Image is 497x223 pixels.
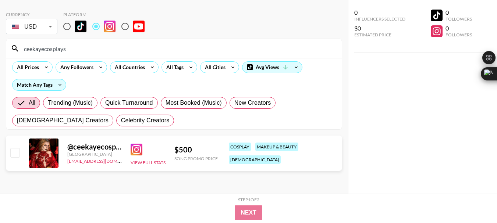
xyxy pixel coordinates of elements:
[6,12,57,17] div: Currency
[174,145,218,154] div: $ 500
[354,16,405,22] div: Influencers Selected
[445,16,472,22] div: Followers
[255,143,298,151] div: makeup & beauty
[104,21,116,32] img: Instagram
[48,98,93,107] span: Trending (Music)
[121,116,170,125] span: Celebrity Creators
[67,157,141,164] a: [EMAIL_ADDRESS][DOMAIN_NAME]
[29,98,35,107] span: All
[200,62,227,73] div: All Cities
[354,9,405,16] div: 0
[174,156,218,161] div: Song Promo Price
[67,151,122,157] div: [GEOGRAPHIC_DATA]
[166,98,222,107] span: Most Booked (Music)
[445,9,472,16] div: 0
[445,25,472,32] div: 0
[229,155,281,164] div: [DEMOGRAPHIC_DATA]
[242,62,302,73] div: Avg Views
[238,197,259,202] div: Step 1 of 2
[234,98,271,107] span: New Creators
[162,62,185,73] div: All Tags
[445,32,472,37] div: Followers
[105,98,153,107] span: Quick Turnaround
[13,62,40,73] div: All Prices
[110,62,146,73] div: All Countries
[17,116,109,125] span: [DEMOGRAPHIC_DATA] Creators
[19,43,337,54] input: Search by User Name
[133,21,145,32] img: YouTube
[63,12,150,17] div: Platform
[131,160,166,165] button: View Full Stats
[56,62,95,73] div: Any Followers
[354,32,405,37] div: Estimated Price
[7,20,56,33] div: USD
[354,25,405,32] div: $0
[13,79,66,90] div: Match Any Tags
[75,21,86,32] img: TikTok
[229,143,251,151] div: cosplay
[131,144,142,155] img: Instagram
[67,142,122,151] div: @ ceekayecosplays
[235,205,262,220] button: Next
